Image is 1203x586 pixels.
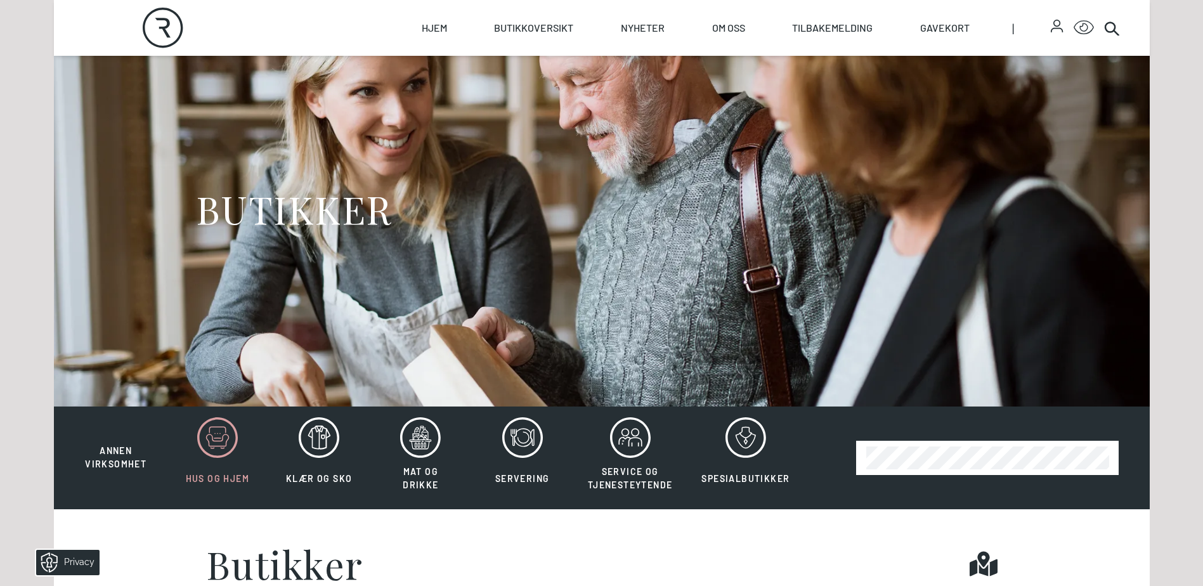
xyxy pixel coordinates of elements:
span: Hus og hjem [186,473,249,484]
button: Servering [473,417,572,499]
span: Klær og sko [286,473,352,484]
h1: BUTIKKER [196,185,392,233]
button: Mat og drikke [371,417,470,499]
span: Service og tjenesteytende [588,466,673,490]
button: Hus og hjem [168,417,267,499]
button: Klær og sko [270,417,368,499]
button: Spesialbutikker [688,417,803,499]
span: Servering [495,473,550,484]
iframe: Manage Preferences [13,545,116,580]
h1: Butikker [206,545,363,583]
span: Annen virksomhet [85,445,146,469]
button: Service og tjenesteytende [575,417,686,499]
button: Open Accessibility Menu [1074,18,1094,38]
button: Annen virksomhet [67,417,166,471]
span: Spesialbutikker [701,473,790,484]
span: Mat og drikke [403,466,438,490]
